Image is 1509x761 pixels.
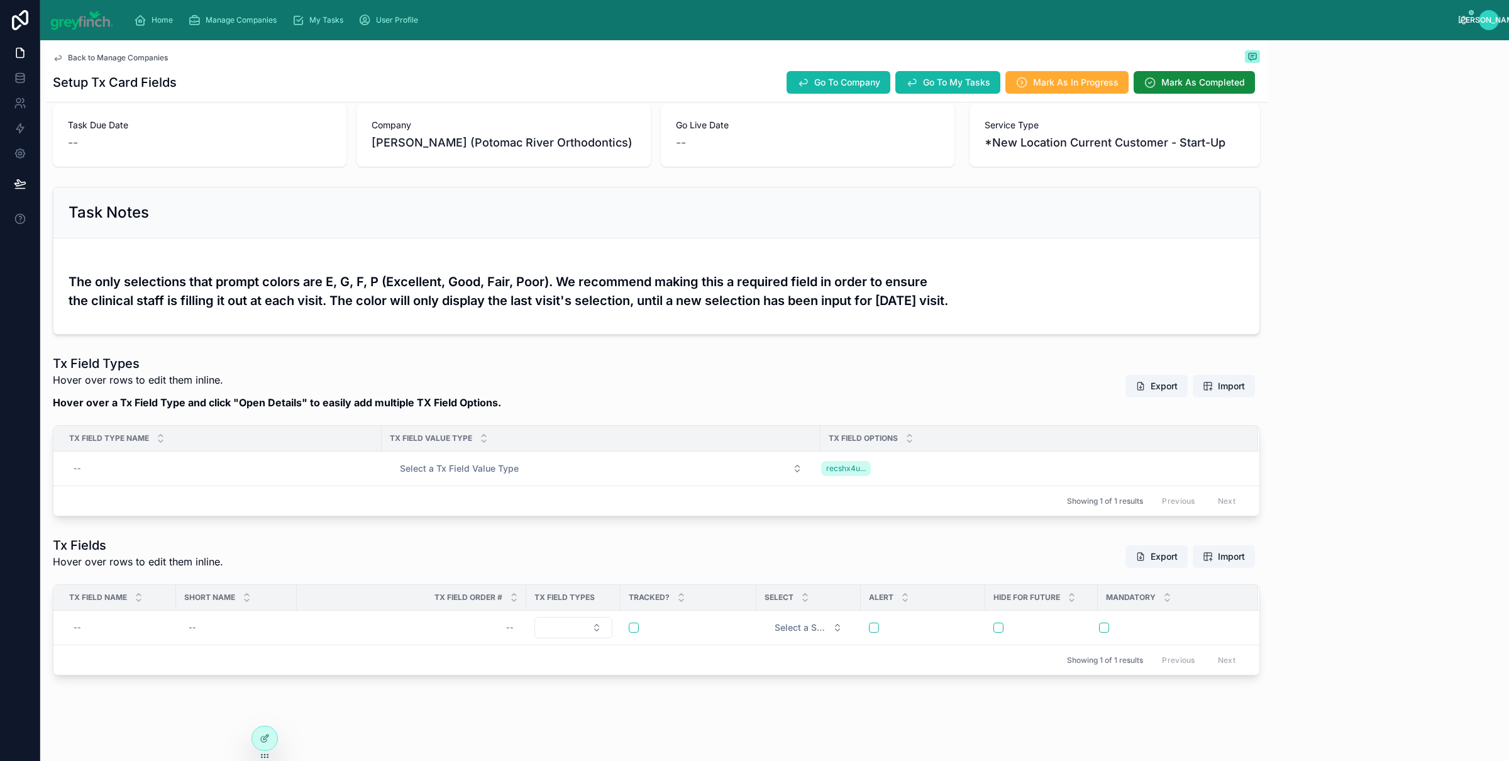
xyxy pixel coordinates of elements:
div: -- [74,623,81,633]
span: Tx Field Type Name [69,433,149,443]
span: My Tasks [309,15,343,25]
span: User Profile [376,15,418,25]
div: -- [189,623,196,633]
button: Select Button [390,457,812,480]
span: Home [152,15,173,25]
span: Tx Field Types [534,592,595,603]
span: Service Type [985,119,1245,131]
button: Export [1125,375,1188,397]
h1: Tx Field Types [53,355,501,372]
span: -- [68,134,78,152]
button: Mark As Completed [1134,71,1255,94]
span: Tx Field Name [69,592,127,603]
span: Mark As Completed [1161,76,1245,89]
span: Manage Companies [206,15,277,25]
button: Select Button [765,616,853,639]
span: Select a Select [775,621,827,634]
span: -- [676,134,686,152]
p: Hover over rows to edit them inline. [53,372,501,387]
span: recshx4u... [826,464,866,474]
button: Select Button [534,617,612,638]
button: Mark As In Progress [1005,71,1129,94]
div: scrollable content [124,6,1459,34]
span: Go To Company [814,76,880,89]
a: User Profile [355,9,427,31]
span: Go Live Date [676,119,939,131]
p: Hover over rows to edit them inline. [53,554,223,569]
a: Back to Manage Companies [53,53,168,63]
span: Mandatory [1106,592,1156,603]
button: Import [1193,545,1255,568]
h2: Task Notes [69,203,149,223]
span: Hide for Future [993,592,1060,603]
a: My Tasks [288,9,352,31]
span: Tx Field Order # [434,592,502,603]
span: Tx Field Options [829,433,898,443]
button: Go To My Tasks [895,71,1000,94]
a: Home [130,9,182,31]
span: Alert [869,592,893,603]
img: App logo [50,10,114,30]
button: Export [1125,545,1188,568]
span: Select [765,592,793,603]
span: Tx Field Value Type [390,433,472,443]
span: Company [372,119,635,131]
h3: The only selections that prompt colors are E, G, F, P (Excellent, Good, Fair, Poor). We recommend... [69,272,1244,310]
span: Showing 1 of 1 results [1067,496,1143,506]
div: -- [506,623,514,633]
h1: Tx Fields [53,536,223,554]
span: Task Due Date [68,119,331,131]
span: *New Location Current Customer - Start-Up [985,134,1225,152]
a: Manage Companies [184,9,285,31]
button: Import [1193,375,1255,397]
span: Go To My Tasks [923,76,990,89]
strong: Hover over a Tx Field Type and click "Open Details" to easily add multiple TX Field Options. [53,396,501,409]
span: Back to Manage Companies [68,53,168,63]
span: Short Name [184,592,235,603]
span: Import [1218,550,1245,563]
span: Import [1218,380,1245,392]
a: recshx4u... [821,461,871,476]
button: Go To Company [787,71,890,94]
span: Select a Tx Field Value Type [400,462,519,475]
span: Tracked? [629,592,670,603]
span: Showing 1 of 1 results [1067,655,1143,665]
span: [PERSON_NAME] (Potomac River Orthodontics) [372,134,633,152]
span: Mark As In Progress [1033,76,1119,89]
h1: Setup Tx Card Fields [53,74,177,91]
div: -- [74,464,81,474]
